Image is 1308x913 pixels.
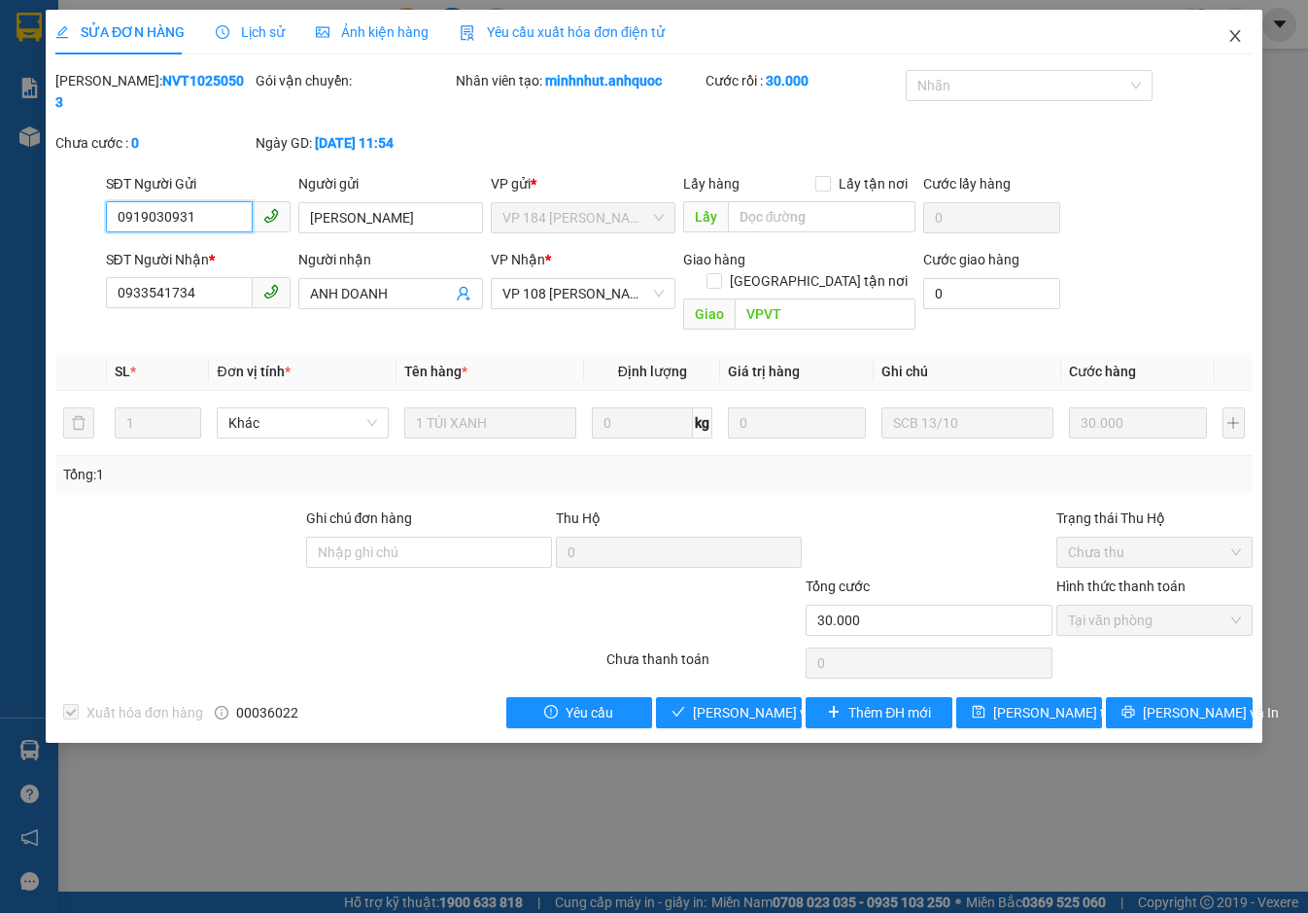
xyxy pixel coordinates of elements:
input: VD: Bàn, Ghế [404,407,576,439]
span: Yêu cầu xuất hóa đơn điện tử [460,24,665,40]
div: Ngày GD: [256,132,452,154]
span: 00036022 [236,702,298,723]
div: Người nhận [298,249,483,270]
span: Thu Hộ [556,510,601,526]
input: Cước lấy hàng [923,202,1060,233]
label: Hình thức thanh toán [1056,579,1186,594]
button: check[PERSON_NAME] và Giao hàng [656,697,802,728]
b: 30.000 [766,73,809,88]
span: [PERSON_NAME] và In [1143,702,1279,723]
span: plus [827,705,841,720]
div: VP gửi [491,173,675,194]
span: Đơn vị tính [217,364,290,379]
span: check [671,705,685,720]
div: Gói vận chuyển: [256,70,452,91]
span: printer [1121,705,1135,720]
span: Tổng cước [806,579,870,594]
input: Cước giao hàng [923,278,1060,309]
span: Giá trị hàng [728,364,800,379]
button: delete [63,407,94,439]
span: phone [263,208,279,224]
span: VP 184 Nguyễn Văn Trỗi - HCM [502,203,664,232]
div: Cước rồi : [706,70,902,91]
span: SỬA ĐƠN HÀNG [55,24,185,40]
span: edit [55,25,69,39]
span: [PERSON_NAME] thay đổi [993,702,1149,723]
span: Lấy hàng [683,176,740,192]
div: Trạng thái Thu Hộ [1056,508,1253,529]
span: picture [316,25,329,39]
input: Ghi Chú [881,407,1053,439]
div: Chưa cước : [55,132,252,154]
span: [PERSON_NAME] và Giao hàng [693,702,879,723]
button: Close [1208,10,1262,64]
span: clock-circle [216,25,229,39]
span: user-add [456,286,471,301]
span: Chưa thu [1068,538,1241,567]
button: plusThêm ĐH mới [806,697,951,728]
span: phone [263,284,279,299]
span: Ảnh kiện hàng [316,24,429,40]
div: Người gửi [298,173,483,194]
button: save[PERSON_NAME] thay đổi [956,697,1102,728]
span: SL [115,364,130,379]
button: plus [1222,407,1245,439]
span: save [972,705,985,720]
span: Khác [228,408,377,438]
span: Tên hàng [404,364,467,379]
div: Nhân viên tạo: [456,70,702,91]
label: Cước giao hàng [923,252,1019,267]
span: kg [693,407,712,439]
span: close [1227,28,1243,44]
input: Dọc đường [728,201,916,232]
span: exclamation-circle [544,705,558,720]
b: 0 [131,135,139,151]
span: info-circle [215,706,228,720]
span: VP Nhận [491,252,545,267]
label: Cước lấy hàng [923,176,1011,192]
span: VP 108 Lê Hồng Phong - Vũng Tàu [502,279,664,308]
img: icon [460,25,475,41]
b: minhnhut.anhquoc [545,73,662,88]
div: Chưa thanh toán [604,649,805,683]
input: Ghi chú đơn hàng [306,537,552,568]
span: [GEOGRAPHIC_DATA] tận nơi [722,270,915,292]
div: Tổng: 1 [63,464,506,485]
button: printer[PERSON_NAME] và In [1106,697,1252,728]
b: [DATE] 11:54 [315,135,394,151]
span: Lấy [683,201,728,232]
span: Định lượng [618,364,687,379]
th: Ghi chú [874,353,1061,391]
span: Yêu cầu [566,702,613,723]
input: 0 [728,407,866,439]
label: Ghi chú đơn hàng [306,510,413,526]
span: Giao [683,298,735,330]
span: Thêm ĐH mới [848,702,931,723]
span: Giao hàng [683,252,745,267]
span: Cước hàng [1069,364,1136,379]
input: 0 [1069,407,1207,439]
span: Lịch sử [216,24,285,40]
input: Dọc đường [735,298,916,330]
span: Xuất hóa đơn hàng [79,702,211,723]
span: Lấy tận nơi [831,173,915,194]
div: SĐT Người Gửi [106,173,291,194]
div: [PERSON_NAME]: [55,70,252,113]
span: Tại văn phòng [1068,606,1241,635]
button: exclamation-circleYêu cầu [506,697,652,728]
div: SĐT Người Nhận [106,249,291,270]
